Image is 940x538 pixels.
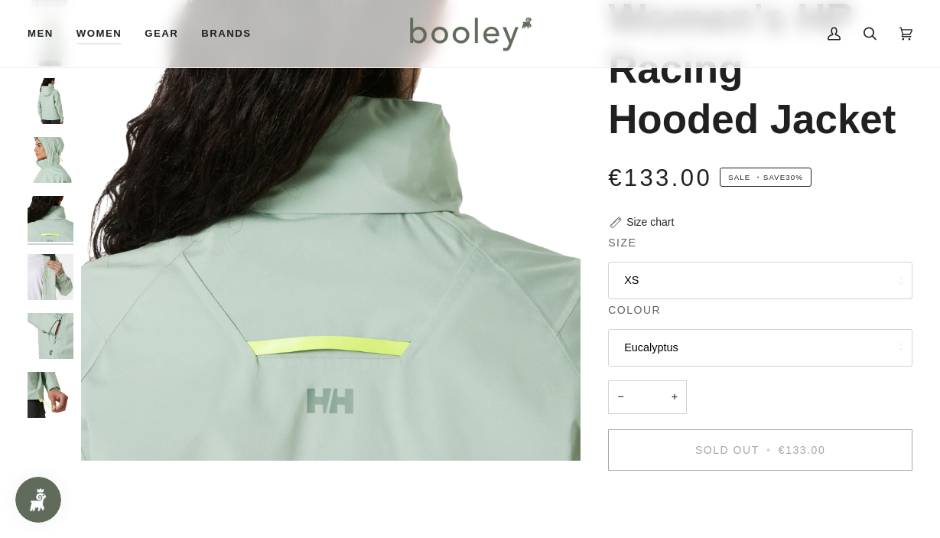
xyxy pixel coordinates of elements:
[662,380,687,415] button: +
[608,429,912,471] button: Sold Out • €133.00
[608,235,636,251] span: Size
[608,380,633,415] button: −
[145,26,178,41] span: Gear
[15,477,61,523] iframe: Button to open loyalty program pop-up
[608,262,912,299] button: XS
[608,302,661,318] span: Colour
[728,173,750,181] span: Sale
[28,313,73,359] img: Helly Hansen Women's HP Racing Hooded Jacket Eucalyptus - Booley Galway
[28,78,73,124] img: Helly Hansen Women's HP Racing Hooded Jacket Eucalyptus - Booley Galway
[779,444,825,456] span: €133.00
[28,137,73,183] img: Helly Hansen Women's HP Racing Hooded Jacket Eucalyptus - Booley Galway
[786,173,803,181] span: 30%
[608,380,687,415] input: Quantity
[608,329,912,367] button: Eucalyptus
[28,196,73,242] img: Helly Hansen Women's HP Racing Hooded Jacket Eucalyptus - Booley Galway
[28,254,73,300] img: Helly Hansen Women's HP Racing Hooded Jacket Eucalyptus - Booley Galway
[753,173,763,181] em: •
[28,372,73,418] img: Helly Hansen Women's HP Racing Hooded Jacket Eucalyptus - Booley Galway
[608,165,712,191] span: €133.00
[201,26,251,41] span: Brands
[403,11,537,56] img: Booley
[76,26,122,41] span: Women
[763,444,774,456] span: •
[695,444,759,456] span: Sold Out
[720,168,812,187] span: Save
[28,26,54,41] span: Men
[626,214,674,230] div: Size chart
